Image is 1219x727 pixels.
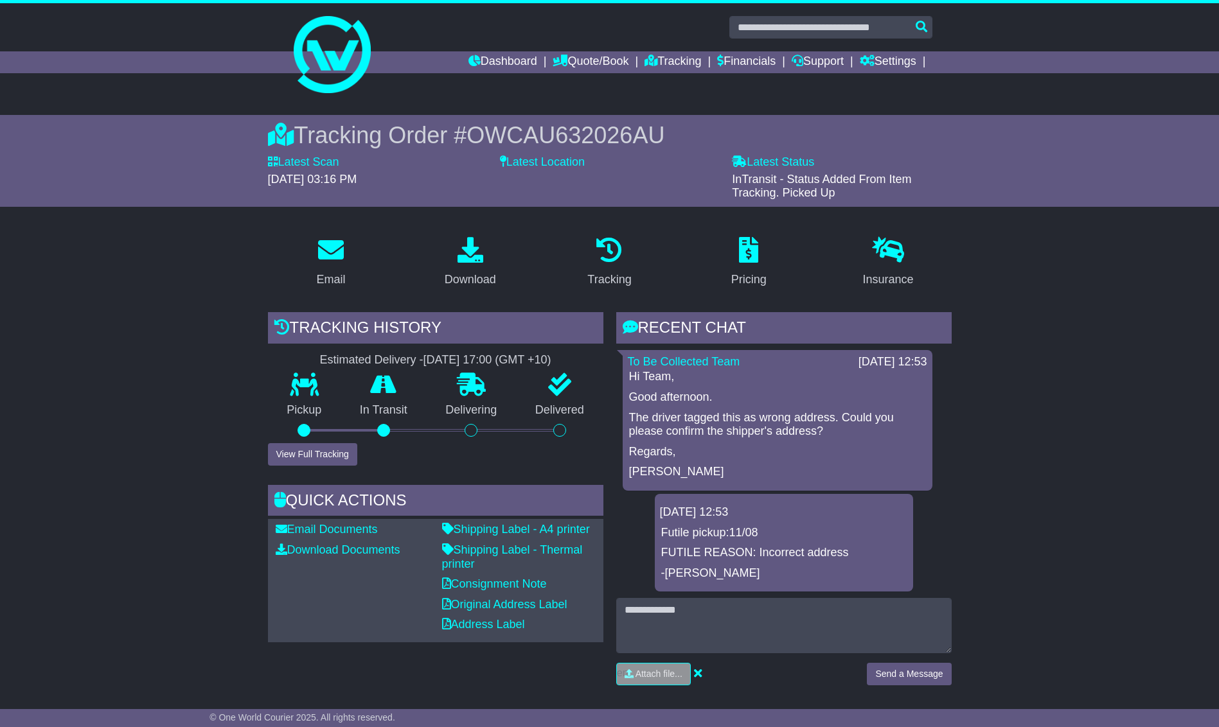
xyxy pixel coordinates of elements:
p: Regards, [629,445,926,459]
a: Download [436,232,504,293]
a: Consignment Note [442,577,547,590]
a: Download Documents [276,543,400,556]
div: Download [445,271,496,288]
div: RECENT CHAT [616,312,952,347]
span: InTransit - Status Added From Item Tracking. Picked Up [732,173,911,200]
div: Insurance [863,271,914,288]
p: Good afternoon. [629,390,926,405]
label: Latest Location [500,155,585,170]
a: Settings [860,51,916,73]
div: [DATE] 12:53 [859,355,927,369]
span: © One World Courier 2025. All rights reserved. [209,712,395,723]
a: To Be Collected Team [628,355,740,368]
a: Tracking [645,51,701,73]
a: Original Address Label [442,598,567,611]
div: Tracking history [268,312,603,347]
a: Shipping Label - Thermal printer [442,543,583,570]
span: [DATE] 03:16 PM [268,173,357,186]
a: Quote/Book [553,51,628,73]
p: -[PERSON_NAME] [661,566,907,581]
button: Send a Message [867,663,951,685]
div: Quick Actions [268,485,603,520]
a: Email Documents [276,523,378,536]
a: Dashboard [468,51,537,73]
p: Futile pickup:11/08 [661,526,907,540]
p: In Transit [341,403,427,417]
label: Latest Status [732,155,814,170]
div: Estimated Delivery - [268,353,603,367]
a: Tracking [579,232,639,293]
p: Delivered [516,403,603,417]
p: Hi Team, [629,370,926,384]
a: Insurance [855,232,922,293]
a: Support [792,51,844,73]
span: OWCAU632026AU [467,122,664,148]
a: Email [308,232,353,293]
div: [DATE] 17:00 (GMT +10) [423,353,551,367]
p: Pickup [268,403,341,417]
div: Email [316,271,345,288]
a: Address Label [442,618,525,631]
div: Pricing [731,271,767,288]
button: View Full Tracking [268,443,357,466]
label: Latest Scan [268,155,339,170]
div: Tracking Order # [268,121,952,149]
p: Delivering [427,403,517,417]
div: [DATE] 12:53 [660,505,908,520]
p: FUTILE REASON: Incorrect address [661,546,907,560]
a: Shipping Label - A4 printer [442,523,590,536]
a: Financials [717,51,776,73]
p: The driver tagged this as wrong address. Could you please confirm the shipper's address? [629,411,926,439]
a: Pricing [723,232,775,293]
p: [PERSON_NAME] [629,465,926,479]
div: Tracking [587,271,631,288]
